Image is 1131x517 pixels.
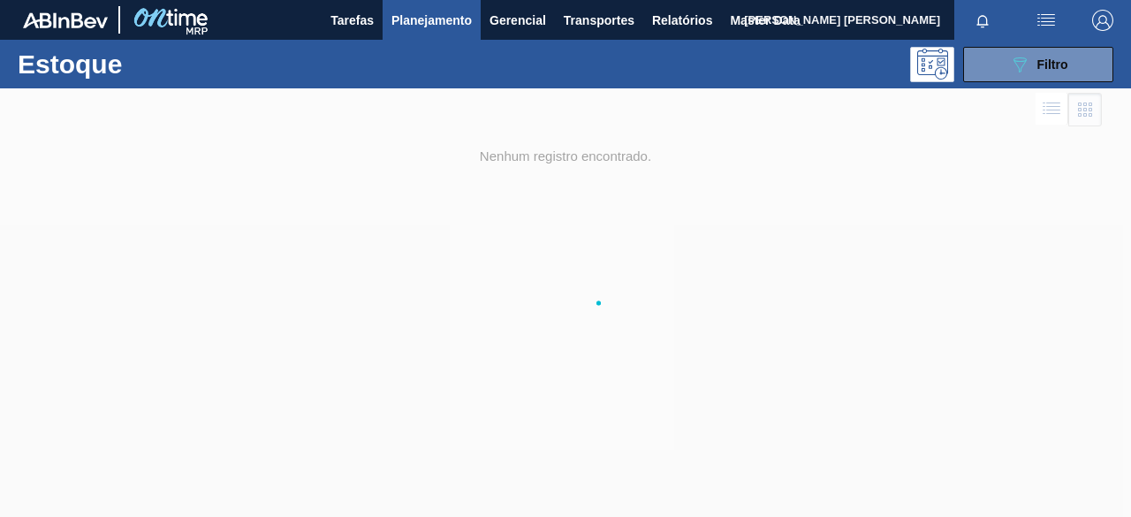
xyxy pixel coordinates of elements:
[963,47,1113,82] button: Filtro
[391,10,472,31] span: Planejamento
[1037,57,1068,72] span: Filtro
[490,10,546,31] span: Gerencial
[910,47,954,82] div: Pogramando: nenhum usuário selecionado
[652,10,712,31] span: Relatórios
[730,10,800,31] span: Master Data
[18,54,262,74] h1: Estoque
[23,12,108,28] img: TNhmsLtSVTkK8tSr43FrP2fwEKptu5GPRR3wAAAABJRU5ErkJggg==
[330,10,374,31] span: Tarefas
[1092,10,1113,31] img: Logout
[954,8,1011,33] button: Notificações
[1036,10,1057,31] img: userActions
[564,10,634,31] span: Transportes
